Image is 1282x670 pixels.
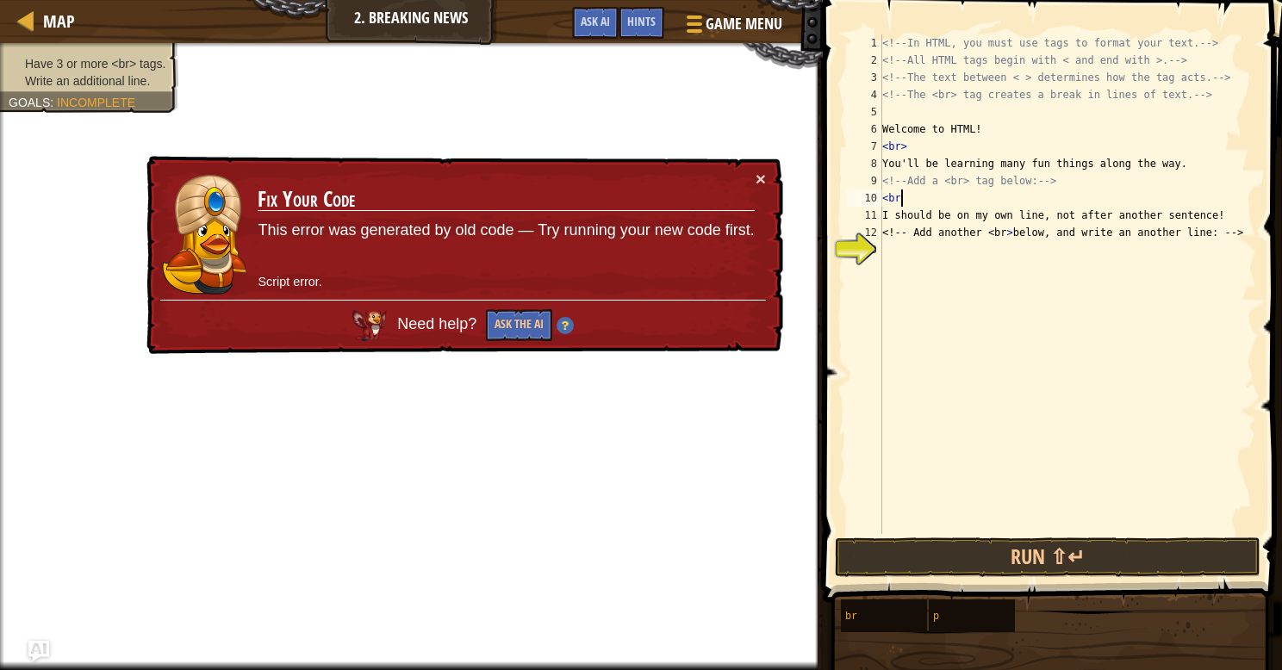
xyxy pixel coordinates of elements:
div: 10 [847,189,882,207]
span: : [50,96,57,109]
button: × [756,170,766,188]
span: Game Menu [706,13,782,35]
div: 9 [847,172,882,189]
button: Game Menu [673,7,793,47]
div: 2 [847,52,882,69]
div: 7 [847,138,882,155]
div: 11 [847,207,882,224]
li: Have 3 or more <br> tags. [9,55,165,72]
span: Have 3 or more <br> tags. [25,57,165,71]
img: Hint [557,317,574,334]
h3: Fix Your Code [258,188,754,212]
span: Hints [627,13,656,29]
span: Need help? [397,316,481,333]
button: Ask AI [572,7,619,39]
span: Ask AI [581,13,610,29]
button: Run ⇧↵ [835,537,1260,577]
div: 13 [847,241,882,258]
div: 4 [847,86,882,103]
button: Ask AI [28,641,49,661]
p: This error was generated by old code — Try running your new code first. [258,220,754,242]
img: AI [352,310,387,341]
span: Write an additional line. [25,74,150,88]
div: 6 [847,121,882,138]
a: Map [34,9,75,33]
img: duck_pender.png [161,174,247,295]
button: Ask the AI [486,309,552,341]
div: 12 [847,224,882,241]
div: 3 [847,69,882,86]
div: 8 [847,155,882,172]
span: Incomplete [57,96,135,109]
p: Script error. [258,273,754,291]
div: 5 [847,103,882,121]
span: Map [43,9,75,33]
span: p [933,611,939,623]
span: br [845,611,857,623]
div: 1 [847,34,882,52]
li: Write an additional line. [9,72,165,90]
span: Goals [9,96,50,109]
